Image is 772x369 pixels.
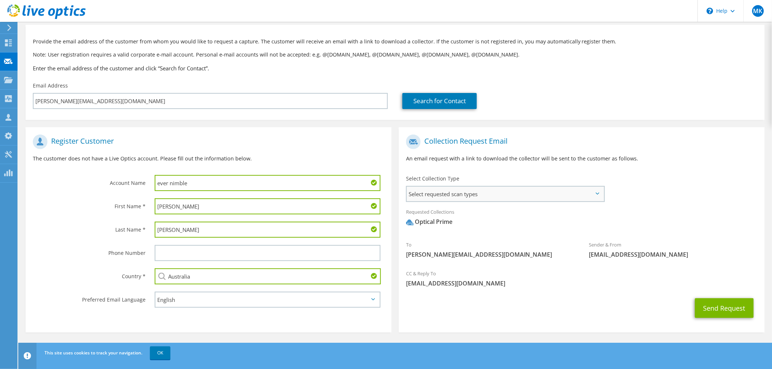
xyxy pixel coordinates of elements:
[406,279,757,287] span: [EMAIL_ADDRESS][DOMAIN_NAME]
[33,245,146,257] label: Phone Number
[33,222,146,233] label: Last Name *
[33,135,381,149] h1: Register Customer
[33,82,68,89] label: Email Address
[589,250,757,259] span: [EMAIL_ADDRESS][DOMAIN_NAME]
[399,204,765,233] div: Requested Collections
[406,250,574,259] span: [PERSON_NAME][EMAIL_ADDRESS][DOMAIN_NAME]
[406,135,754,149] h1: Collection Request Email
[33,198,146,210] label: First Name *
[407,187,604,201] span: Select requested scan types
[45,350,142,356] span: This site uses cookies to track your navigation.
[582,237,764,262] div: Sender & From
[399,237,582,262] div: To
[399,266,765,291] div: CC & Reply To
[33,64,757,72] h3: Enter the email address of the customer and click “Search for Contact”.
[150,346,170,360] a: OK
[33,51,757,59] p: Note: User registration requires a valid corporate e-mail account. Personal e-mail accounts will ...
[406,218,452,226] div: Optical Prime
[33,38,757,46] p: Provide the email address of the customer from whom you would like to request a capture. The cust...
[752,5,764,17] span: MK
[707,8,713,14] svg: \n
[33,268,146,280] label: Country *
[33,175,146,187] label: Account Name
[406,175,459,182] label: Select Collection Type
[33,155,384,163] p: The customer does not have a Live Optics account. Please fill out the information below.
[33,292,146,303] label: Preferred Email Language
[406,155,757,163] p: An email request with a link to download the collector will be sent to the customer as follows.
[695,298,754,318] button: Send Request
[402,93,477,109] a: Search for Contact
